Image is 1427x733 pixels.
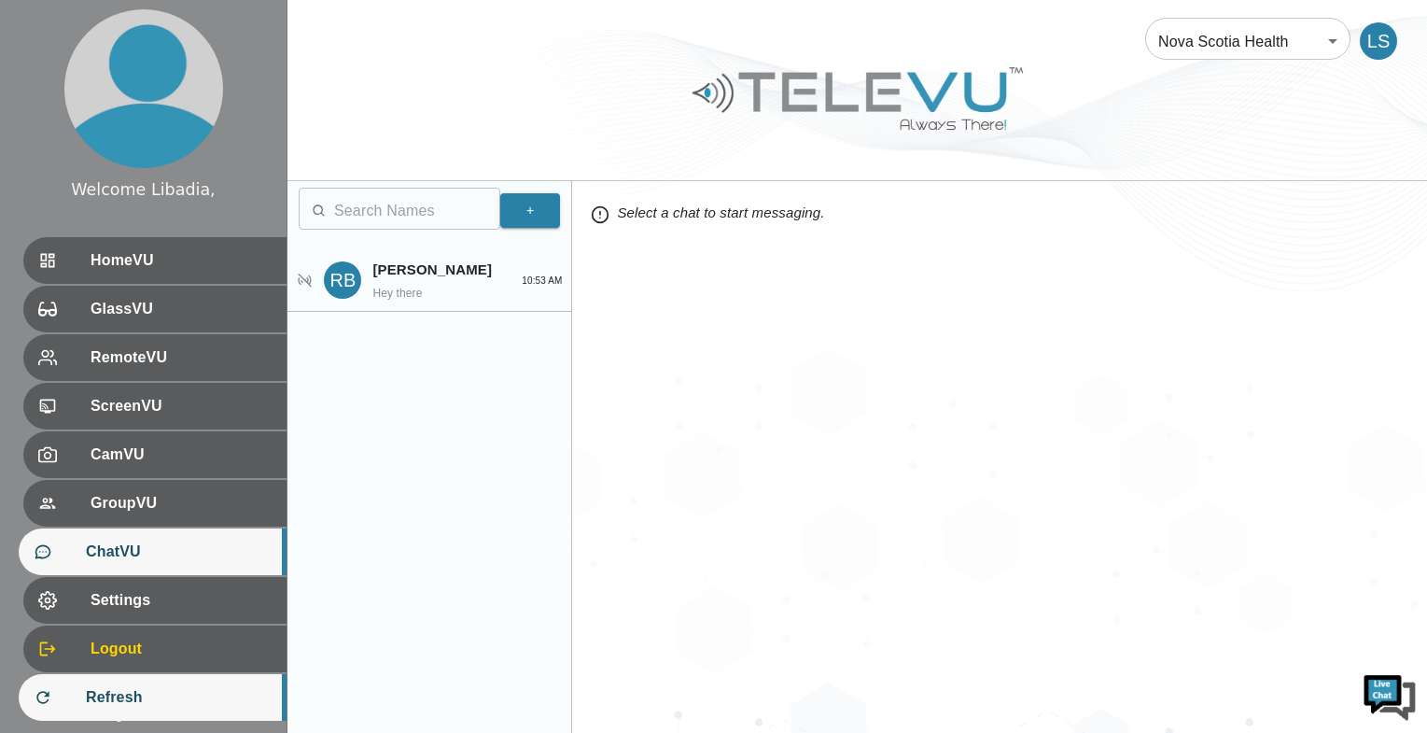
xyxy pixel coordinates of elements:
[23,431,287,478] div: CamVU
[91,444,272,466] span: CamVU
[71,177,215,202] div: Welcome Libadia,
[91,298,272,320] span: GlassVU
[91,395,272,417] span: ScreenVU
[372,260,504,281] p: [PERSON_NAME]
[23,237,287,284] div: HomeVU
[64,9,223,168] img: profile.png
[1145,15,1350,67] div: Nova Scotia Health
[522,274,562,288] p: 10:53 AM
[500,193,560,228] button: +
[1360,22,1397,60] div: LS
[91,589,272,612] span: Settings
[91,492,272,515] span: GroupVU
[690,60,1026,137] img: Logo
[334,192,500,230] input: Search Names
[86,541,272,563] span: ChatVU
[23,383,287,430] div: ScreenVU
[23,286,287,332] div: GlassVU
[591,200,1408,228] p: Select a chat to start messaging.
[86,686,272,709] span: Refresh
[23,334,287,381] div: RemoteVU
[91,346,272,369] span: RemoteVU
[19,529,287,575] div: ChatVU
[91,638,272,660] span: Logout
[23,480,287,527] div: GroupVU
[23,577,287,624] div: Settings
[324,261,361,299] div: RB
[1362,668,1418,724] img: Chat Widget
[91,249,272,272] span: HomeVU
[23,626,287,672] div: Logout
[372,285,491,302] p: Hey there
[19,674,287,721] div: Refresh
